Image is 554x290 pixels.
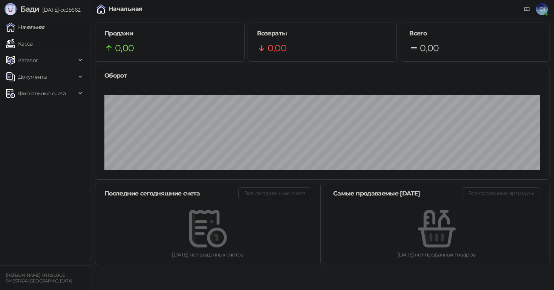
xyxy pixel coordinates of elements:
[409,29,540,38] h5: Всего
[18,69,47,84] span: Документы
[6,273,72,284] small: [PERSON_NAME] PR USLUGE SMEŠTAJA [GEOGRAPHIC_DATA]
[107,250,308,259] div: [DATE] нет выданных счетов
[257,29,388,38] h5: Возвраты
[109,6,142,12] div: Начальная
[536,3,548,15] span: DI
[115,41,134,55] span: 0,00
[104,29,235,38] h5: Продажи
[5,3,17,15] img: Logo
[521,3,533,15] a: Документация
[238,187,311,199] button: Все сегодняшние счета
[104,71,540,80] div: Оборот
[6,20,45,35] a: Начальная
[39,6,80,13] span: [DATE]-cc35662
[20,5,39,14] span: Бади
[18,86,66,101] span: Фискальные счета
[6,36,33,51] a: Касса
[333,189,462,198] div: Самые продаваемые [DATE]
[104,189,238,198] div: Последние сегодняшние счета
[420,41,439,55] span: 0,00
[336,250,537,259] div: [DATE] нет проданных товаров
[18,53,38,68] span: Каталог
[268,41,286,55] span: 0,00
[462,187,540,199] button: Все проданные артикулы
